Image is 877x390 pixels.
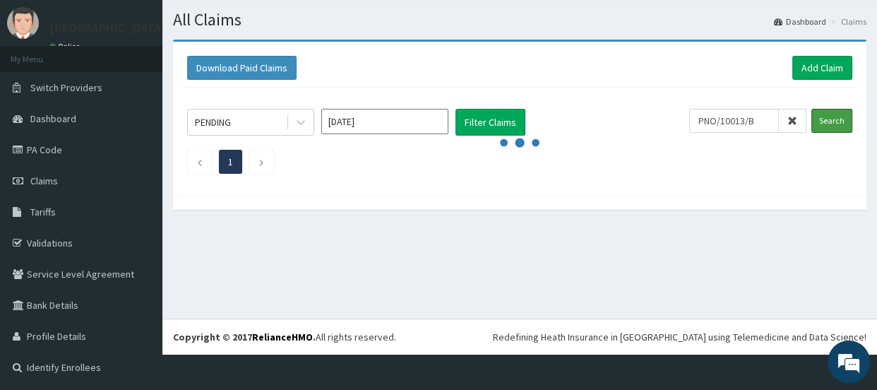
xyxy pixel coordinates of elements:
[774,16,826,28] a: Dashboard
[173,331,316,343] strong: Copyright © 2017 .
[828,16,866,28] li: Claims
[30,112,76,125] span: Dashboard
[49,42,83,52] a: Online
[499,122,541,164] svg: audio-loading
[455,109,525,136] button: Filter Claims
[30,175,58,187] span: Claims
[196,155,203,168] a: Previous page
[162,319,877,355] footer: All rights reserved.
[30,81,102,94] span: Switch Providers
[49,22,166,35] p: [GEOGRAPHIC_DATA]
[7,249,269,298] textarea: Type your message and hit 'Enter'
[811,109,852,133] input: Search
[82,110,195,252] span: We're online!
[7,7,39,39] img: User Image
[187,56,297,80] button: Download Paid Claims
[173,11,866,29] h1: All Claims
[26,71,57,106] img: d_794563401_company_1708531726252_794563401
[228,155,233,168] a: Page 1 is your current page
[73,79,237,97] div: Chat with us now
[30,206,56,218] span: Tariffs
[792,56,852,80] a: Add Claim
[232,7,266,41] div: Minimize live chat window
[252,331,313,343] a: RelianceHMO
[689,109,779,133] input: Search by HMO ID
[195,115,231,129] div: PENDING
[258,155,265,168] a: Next page
[493,330,866,344] div: Redefining Heath Insurance in [GEOGRAPHIC_DATA] using Telemedicine and Data Science!
[321,109,448,134] input: Select Month and Year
